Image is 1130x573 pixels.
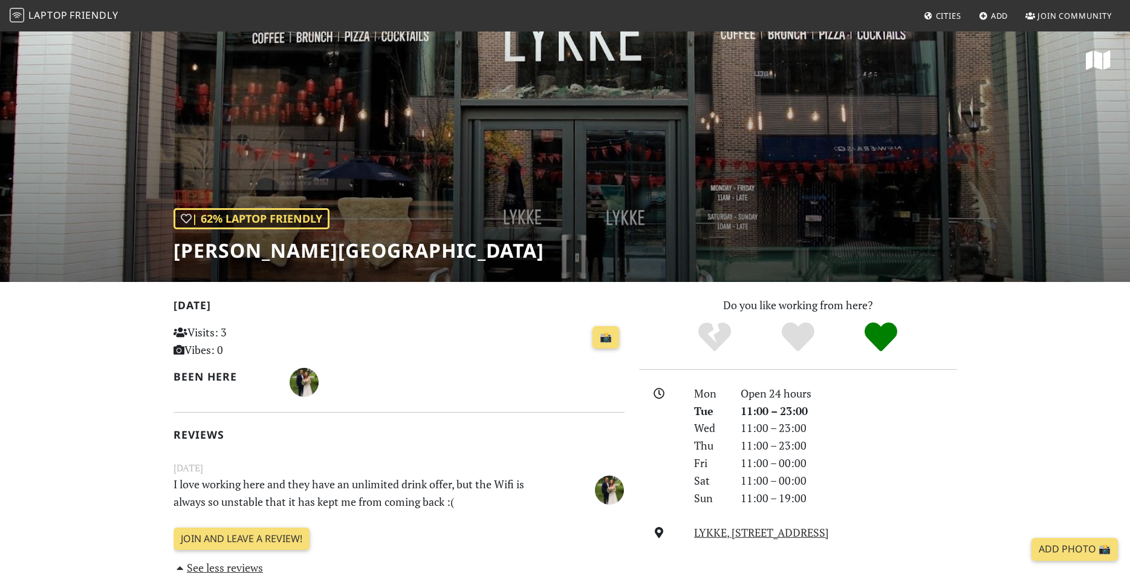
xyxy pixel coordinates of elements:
span: Georgia Farrokh [290,374,319,388]
div: No [673,321,756,354]
img: 4706-georgia.jpg [290,368,319,397]
a: LaptopFriendly LaptopFriendly [10,5,119,27]
a: 📸 [593,326,619,349]
a: LYKKE, [STREET_ADDRESS] [694,525,829,540]
h1: [PERSON_NAME][GEOGRAPHIC_DATA] [174,239,544,262]
span: Join Community [1037,10,1112,21]
div: Yes [756,321,840,354]
div: 11:00 – 19:00 [733,490,964,507]
div: Fri [687,454,733,472]
span: Laptop [28,8,68,22]
div: Sun [687,490,733,507]
div: Thu [687,437,733,454]
a: Cities [919,5,966,27]
div: Wed [687,419,733,437]
div: Mon [687,385,733,402]
div: 11:00 – 00:00 [733,454,964,472]
small: [DATE] [166,460,632,476]
p: Do you like working from here? [639,296,957,314]
p: Visits: 3 Vibes: 0 [174,324,314,359]
a: Join Community [1021,5,1117,27]
a: Add Photo 📸 [1031,538,1118,561]
span: Georgia Farrokh [595,481,624,496]
div: Definitely! [839,321,923,354]
a: Add [974,5,1013,27]
div: 11:00 – 23:00 [733,419,964,437]
h2: Reviews [174,428,625,441]
div: 11:00 – 23:00 [733,437,964,454]
img: LaptopFriendly [10,8,24,22]
div: Tue [687,402,733,420]
div: 11:00 – 23:00 [733,402,964,420]
h2: [DATE] [174,299,625,316]
span: Add [991,10,1008,21]
div: 11:00 – 00:00 [733,472,964,490]
div: Sat [687,472,733,490]
img: 4706-georgia.jpg [595,476,624,505]
span: Friendly [70,8,118,22]
p: I love working here and they have an unlimited drink offer, but the Wifi is always so unstable th... [166,476,554,511]
span: Cities [936,10,961,21]
a: Join and leave a review! [174,528,310,551]
div: Open 24 hours [733,385,964,402]
h2: Been here [174,370,276,383]
div: | 62% Laptop Friendly [174,208,330,229]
